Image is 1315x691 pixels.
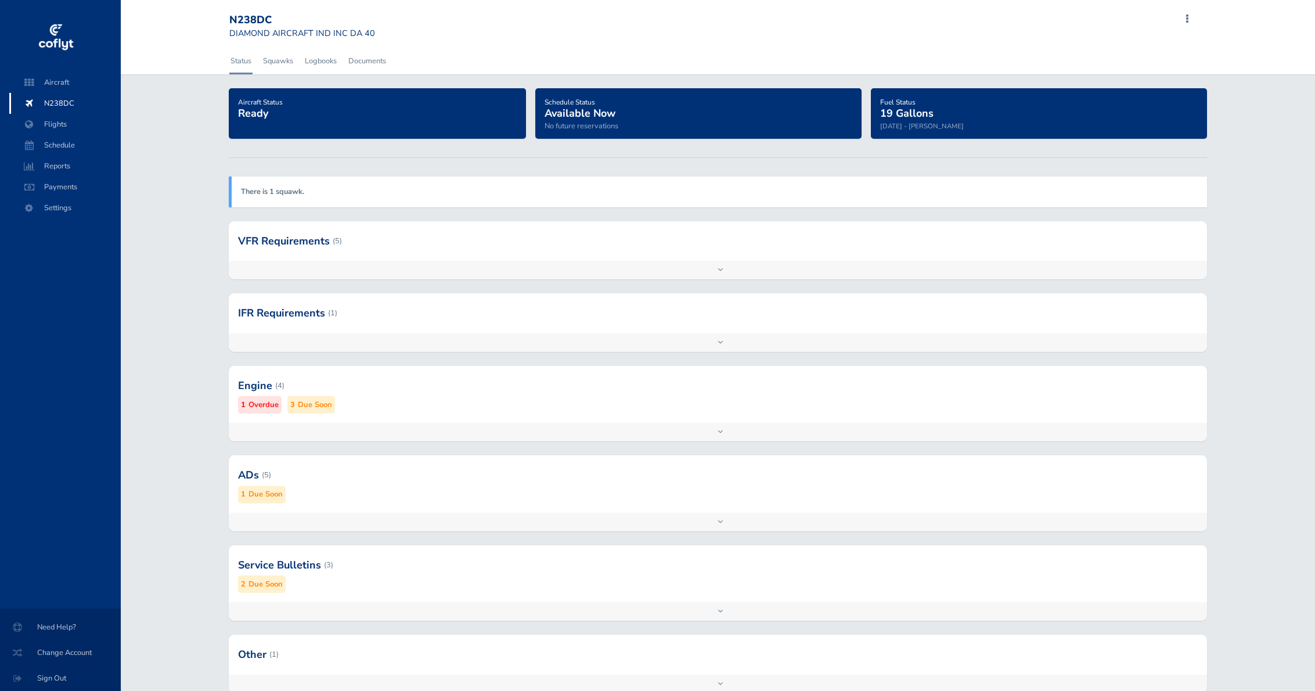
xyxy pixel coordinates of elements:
[21,93,109,114] span: N238DC
[238,106,268,120] span: Ready
[880,106,934,120] span: 19 Gallons
[14,668,107,689] span: Sign Out
[880,121,964,131] small: [DATE] - [PERSON_NAME]
[545,98,595,107] span: Schedule Status
[229,48,253,74] a: Status
[298,399,332,411] small: Due Soon
[14,642,107,663] span: Change Account
[14,617,107,638] span: Need Help?
[241,186,304,197] a: There is 1 squawk.
[21,114,109,135] span: Flights
[545,106,615,120] span: Available Now
[21,197,109,218] span: Settings
[545,94,615,121] a: Schedule StatusAvailable Now
[880,98,916,107] span: Fuel Status
[37,20,75,55] img: coflyt logo
[248,399,279,411] small: Overdue
[248,578,283,591] small: Due Soon
[304,48,338,74] a: Logbooks
[545,121,618,131] span: No future reservations
[229,27,375,39] small: DIAMOND AIRCRAFT IND INC DA 40
[262,48,294,74] a: Squawks
[21,135,109,156] span: Schedule
[21,177,109,197] span: Payments
[229,14,375,27] div: N238DC
[248,488,283,501] small: Due Soon
[21,156,109,177] span: Reports
[238,98,283,107] span: Aircraft Status
[347,48,387,74] a: Documents
[21,72,109,93] span: Aircraft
